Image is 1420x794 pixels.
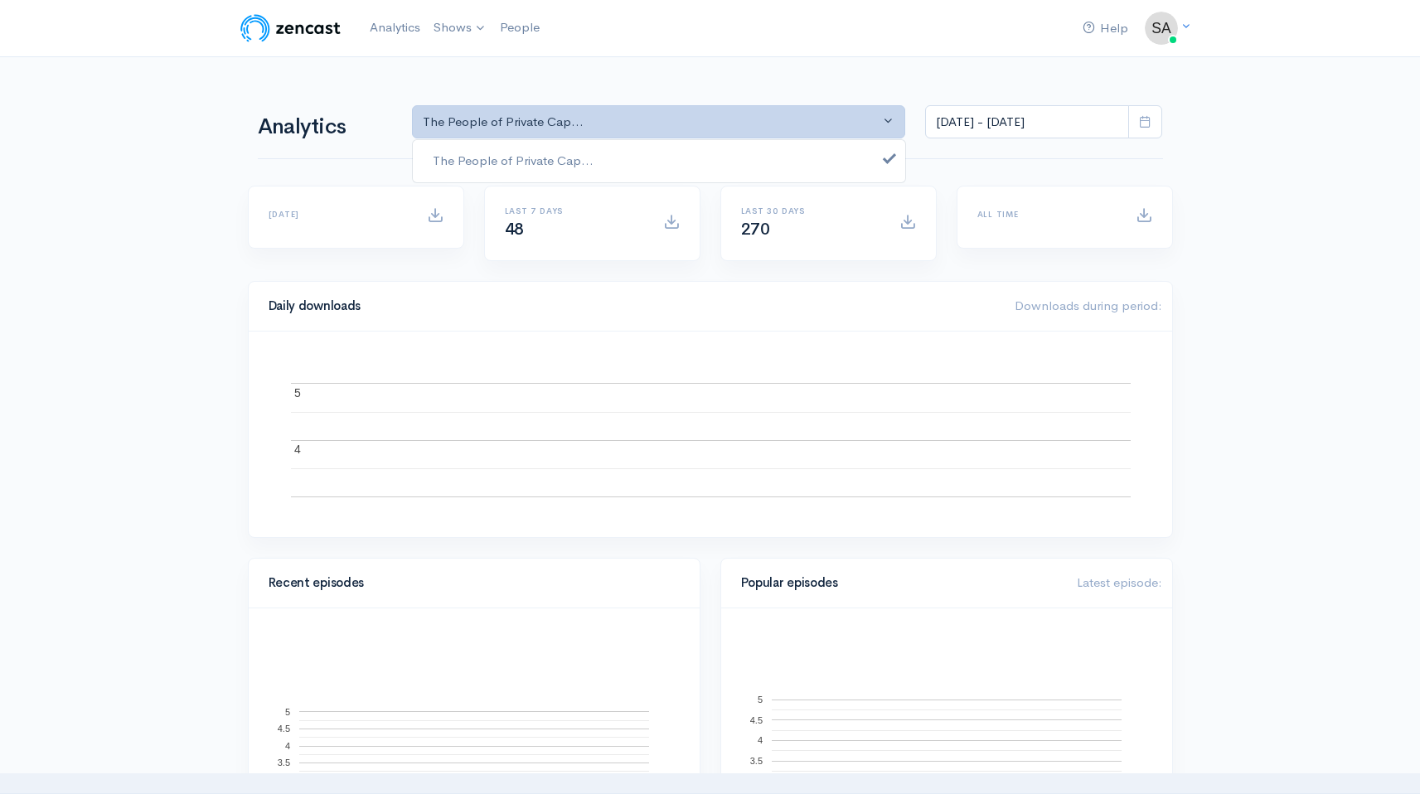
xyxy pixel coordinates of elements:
a: People [493,10,546,46]
iframe: gist-messenger-bubble-iframe [1364,738,1403,777]
button: The People of Private Cap... [412,105,906,139]
span: Latest episode: [1077,574,1162,590]
a: Shows [427,10,493,46]
h1: Analytics [258,115,392,139]
h6: [DATE] [269,210,407,219]
text: 4.5 [749,714,762,724]
h4: Recent episodes [269,576,670,590]
div: The People of Private Cap... [423,113,880,132]
text: 3.5 [749,756,762,766]
svg: A chart. [269,351,1152,517]
text: 5 [294,386,301,399]
h4: Daily downloads [269,299,995,313]
h4: Popular episodes [741,576,1057,590]
text: 4 [294,443,301,456]
img: ... [1145,12,1178,45]
h6: All time [977,210,1116,219]
text: 4 [284,741,289,751]
img: ZenCast Logo [238,12,343,45]
text: 4.5 [277,724,289,733]
span: 48 [505,219,524,240]
h6: Last 7 days [505,206,643,215]
a: Help [1076,11,1135,46]
text: 5 [757,695,762,704]
svg: A chart. [269,628,680,794]
text: 5 [284,706,289,716]
text: 4 [757,735,762,745]
span: 270 [741,219,770,240]
svg: A chart. [741,628,1152,794]
span: The People of Private Cap... [433,152,594,171]
h6: Last 30 days [741,206,880,215]
span: Downloads during period: [1015,298,1162,313]
text: 3.5 [277,758,289,767]
a: Analytics [363,10,427,46]
input: analytics date range selector [925,105,1129,139]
